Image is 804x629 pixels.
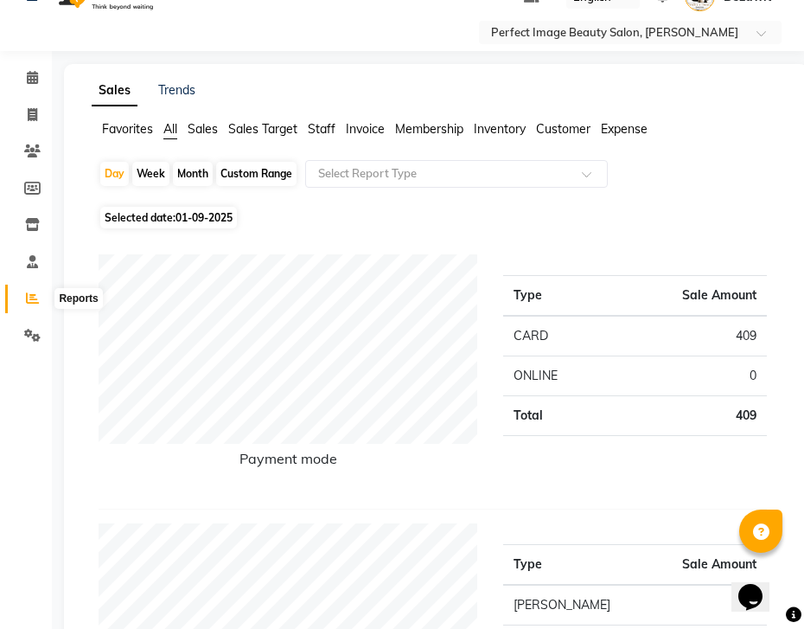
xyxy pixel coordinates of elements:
a: Sales [92,75,137,106]
span: Sales Target [228,121,297,137]
span: Selected date: [100,207,237,228]
td: 409 [610,396,767,436]
span: Staff [308,121,335,137]
div: Day [100,162,129,186]
td: [PERSON_NAME] [503,585,648,626]
th: Type [503,545,648,586]
th: Sale Amount [610,276,767,317]
span: Favorites [102,121,153,137]
th: Type [503,276,609,317]
td: 388 [649,585,767,626]
span: Invoice [346,121,385,137]
span: Sales [188,121,218,137]
iframe: chat widget [731,560,787,612]
h6: Payment mode [99,451,477,474]
span: All [163,121,177,137]
td: CARD [503,316,609,356]
th: Sale Amount [649,545,767,586]
td: Total [503,396,609,436]
span: Inventory [474,121,526,137]
div: Custom Range [216,162,297,186]
a: Trends [158,82,195,98]
span: Expense [601,121,648,137]
span: 01-09-2025 [175,211,233,224]
span: Customer [536,121,590,137]
span: Membership [395,121,463,137]
div: Reports [54,288,102,309]
td: ONLINE [503,356,609,396]
td: 0 [610,356,767,396]
td: 409 [610,316,767,356]
div: Month [173,162,213,186]
div: Week [132,162,169,186]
